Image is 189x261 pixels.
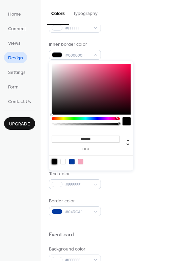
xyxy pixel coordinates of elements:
span: Upgrade [9,121,30,128]
span: #043CA1 [65,208,90,216]
span: Design [8,55,23,62]
a: Connect [4,23,30,34]
span: #FFFFFF [65,25,90,32]
a: Form [4,81,23,92]
a: Views [4,37,25,48]
div: rgb(4, 60, 161) [69,159,75,164]
label: hex [52,147,120,151]
div: Event card [49,232,74,239]
div: Border color [49,198,100,205]
div: Background color [49,246,100,253]
span: Form [8,84,19,91]
a: Design [4,52,27,63]
div: rgb(255, 255, 255) [60,159,66,164]
span: Contact Us [8,98,31,105]
span: Home [8,11,21,18]
span: Views [8,40,21,47]
div: Text color [49,170,100,178]
div: rgb(245, 166, 189) [78,159,83,164]
button: Upgrade [4,117,35,130]
span: #000000FF [65,52,90,59]
span: Settings [8,69,26,76]
a: Contact Us [4,96,35,107]
div: Inner border color [49,41,100,48]
a: Home [4,8,25,19]
a: Settings [4,66,30,78]
span: #FFFFFF [65,181,90,188]
div: rgb(0, 0, 0) [52,159,57,164]
span: Connect [8,25,26,33]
